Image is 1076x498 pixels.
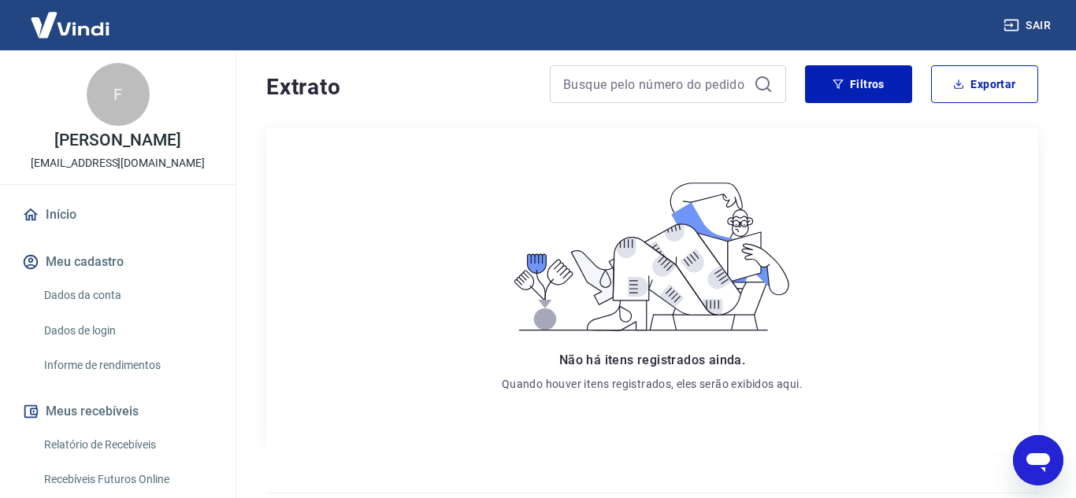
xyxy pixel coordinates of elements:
[19,394,217,429] button: Meus recebíveis
[502,376,803,392] p: Quando houver itens registrados, eles serão exibidos aqui.
[931,65,1038,103] button: Exportar
[31,155,205,172] p: [EMAIL_ADDRESS][DOMAIN_NAME]
[38,315,217,347] a: Dados de login
[38,349,217,382] a: Informe de rendimentos
[563,72,748,96] input: Busque pelo número do pedido
[38,279,217,312] a: Dados da conta
[559,352,745,367] span: Não há itens registrados ainda.
[19,1,121,49] img: Vindi
[38,463,217,496] a: Recebíveis Futuros Online
[38,429,217,461] a: Relatório de Recebíveis
[266,72,531,103] h4: Extrato
[19,197,217,232] a: Início
[1000,11,1057,40] button: Sair
[54,132,180,149] p: [PERSON_NAME]
[19,245,217,279] button: Meu cadastro
[87,63,150,126] div: F
[1013,435,1063,485] iframe: Botão para abrir a janela de mensagens
[805,65,912,103] button: Filtros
